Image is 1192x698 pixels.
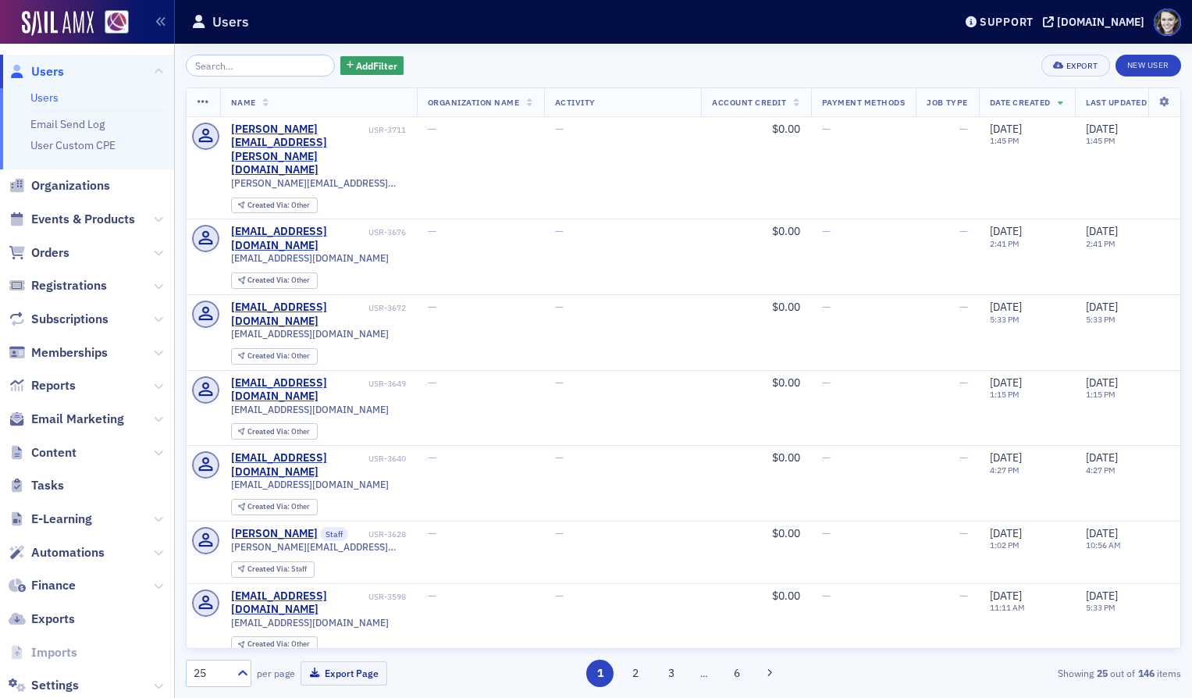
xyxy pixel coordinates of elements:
a: Email Send Log [30,117,105,131]
span: Account Credit [712,97,786,108]
div: Created Via: Staff [231,561,315,578]
div: [EMAIL_ADDRESS][DOMAIN_NAME] [231,301,366,328]
h1: Users [212,12,249,31]
span: — [822,526,831,540]
div: Created Via: Other [231,499,318,515]
div: USR-3672 [368,303,406,313]
span: $0.00 [772,300,800,314]
time: 10:56 AM [1086,540,1121,550]
div: Other [247,428,310,436]
time: 1:02 PM [990,540,1019,550]
time: 2:41 PM [990,238,1019,249]
span: — [822,589,831,603]
span: [DATE] [990,526,1022,540]
span: Automations [31,544,105,561]
a: Orders [9,244,69,262]
span: [DATE] [1086,122,1118,136]
span: [DATE] [1086,224,1118,238]
time: 5:33 PM [1086,314,1115,325]
time: 2:41 PM [1086,238,1115,249]
time: 5:33 PM [990,314,1019,325]
span: Settings [31,677,79,694]
span: Name [231,97,256,108]
span: — [555,224,564,238]
span: Add Filter [356,59,397,73]
span: — [428,300,436,314]
div: Showing out of items [860,666,1181,680]
strong: 25 [1094,666,1110,680]
span: Organization Name [428,97,520,108]
time: 11:11 AM [990,602,1025,613]
a: Finance [9,577,76,594]
span: [EMAIL_ADDRESS][DOMAIN_NAME] [231,404,389,415]
span: [EMAIL_ADDRESS][DOMAIN_NAME] [231,252,389,264]
span: Payment Methods [822,97,906,108]
span: Created Via : [247,275,291,285]
span: [EMAIL_ADDRESS][DOMAIN_NAME] [231,617,389,629]
span: — [959,589,968,603]
span: Created Via : [247,200,291,210]
span: Subscriptions [31,311,109,328]
span: Email Marketing [31,411,124,428]
div: Other [247,276,310,285]
a: Exports [9,611,75,628]
span: — [555,450,564,465]
span: [DATE] [990,224,1022,238]
span: — [428,376,436,390]
span: — [555,122,564,136]
span: — [555,526,564,540]
a: [EMAIL_ADDRESS][DOMAIN_NAME] [231,451,366,479]
a: Content [9,444,77,461]
span: [DATE] [1086,450,1118,465]
button: 3 [657,660,685,687]
span: [EMAIL_ADDRESS][DOMAIN_NAME] [231,479,389,490]
span: — [428,526,436,540]
a: View Homepage [94,10,129,37]
img: SailAMX [105,10,129,34]
button: 1 [586,660,614,687]
div: [EMAIL_ADDRESS][DOMAIN_NAME] [231,225,366,252]
div: Staff [247,565,307,574]
div: USR-3640 [368,454,406,464]
div: Other [247,201,310,210]
span: Staff [320,527,348,541]
span: [DATE] [1086,526,1118,540]
span: E-Learning [31,511,92,528]
span: Profile [1154,9,1181,36]
a: Registrations [9,277,107,294]
a: Users [30,91,59,105]
span: Tasks [31,477,64,494]
span: — [959,376,968,390]
div: [DOMAIN_NAME] [1057,15,1144,29]
div: [PERSON_NAME][EMAIL_ADDRESS][PERSON_NAME][DOMAIN_NAME] [231,123,366,177]
div: [EMAIL_ADDRESS][DOMAIN_NAME] [231,589,366,617]
span: Organizations [31,177,110,194]
time: 1:45 PM [1086,135,1115,146]
span: — [822,224,831,238]
span: [DATE] [1086,589,1118,603]
span: [PERSON_NAME][EMAIL_ADDRESS][PERSON_NAME][DOMAIN_NAME] [231,541,406,553]
div: [PERSON_NAME] [231,527,318,541]
a: Email Marketing [9,411,124,428]
button: 6 [723,660,750,687]
button: Export Page [301,661,387,686]
a: SailAMX [22,11,94,36]
span: Job Type [927,97,967,108]
span: Content [31,444,77,461]
span: $0.00 [772,526,800,540]
div: Other [247,640,310,649]
strong: 146 [1135,666,1157,680]
a: Subscriptions [9,311,109,328]
a: New User [1115,55,1181,77]
span: Created Via : [247,351,291,361]
button: [DOMAIN_NAME] [1043,16,1150,27]
span: Exports [31,611,75,628]
div: Created Via: Other [231,423,318,440]
span: — [428,224,436,238]
span: Orders [31,244,69,262]
div: USR-3676 [368,227,406,237]
div: Other [247,503,310,511]
div: [EMAIL_ADDRESS][DOMAIN_NAME] [231,376,366,404]
span: — [555,589,564,603]
span: — [959,122,968,136]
